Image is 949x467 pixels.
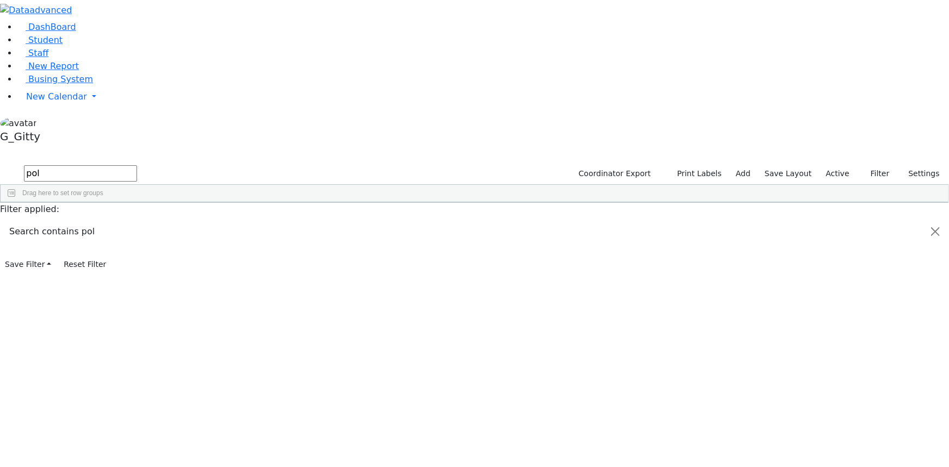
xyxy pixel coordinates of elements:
[22,189,103,197] span: Drag here to set row groups
[24,165,137,182] input: Search
[59,256,111,273] button: Reset Filter
[17,22,76,32] a: DashBoard
[665,165,727,182] button: Print Labels
[26,91,87,102] span: New Calendar
[17,86,949,108] a: New Calendar
[17,48,48,58] a: Staff
[572,165,656,182] button: Coordinator Export
[731,165,755,182] a: Add
[857,165,895,182] button: Filter
[28,22,76,32] span: DashBoard
[821,165,854,182] label: Active
[17,74,93,84] a: Busing System
[28,61,79,71] span: New Report
[28,48,48,58] span: Staff
[895,165,945,182] button: Settings
[28,74,93,84] span: Busing System
[760,165,816,182] button: Save Layout
[922,216,948,247] button: Close
[28,35,63,45] span: Student
[17,35,63,45] a: Student
[17,61,79,71] a: New Report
